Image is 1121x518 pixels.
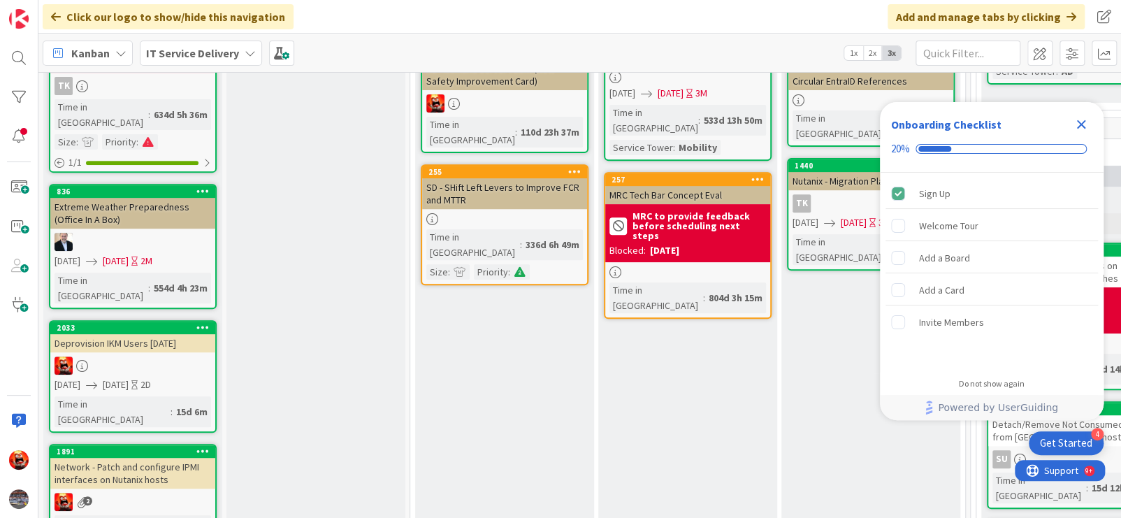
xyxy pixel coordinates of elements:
div: Circular EntraID References [788,72,953,90]
a: Powered by UserGuiding [887,395,1097,420]
div: 836 [57,187,215,196]
div: Onboarding Checklist [891,116,1001,133]
div: TK [788,194,953,213]
div: Time in [GEOGRAPHIC_DATA] [609,282,703,313]
div: 533d 13h 50m [700,113,766,128]
span: Powered by UserGuiding [938,399,1058,416]
div: Time in [GEOGRAPHIC_DATA] [793,234,881,265]
div: Welcome Tour [919,217,978,234]
b: IT Service Delivery [146,46,239,60]
div: Priority [474,264,508,280]
div: 554d 4h 23m [150,280,211,296]
div: Size [426,264,448,280]
div: Checklist progress: 20% [891,143,1092,155]
div: 1891Network - Patch and configure IPMI interfaces on Nutanix hosts [50,445,215,489]
div: Sign Up [919,185,950,202]
div: 634d 5h 36m [150,107,211,122]
div: NZ Auckland server room (New Safety Improvement Card) [422,59,587,90]
div: Mobility [675,140,721,155]
span: [DATE] [103,254,129,268]
img: avatar [9,489,29,509]
div: 2M [140,254,152,268]
div: 836 [50,185,215,198]
div: 1440Nutanix - Migration Planning [788,159,953,190]
div: 804d 3h 15m [705,290,766,305]
span: : [448,264,450,280]
div: 336d 6h 49m [522,237,583,252]
div: Invite Members [919,314,984,331]
div: Network - Patch and configure IPMI interfaces on Nutanix hosts [50,458,215,489]
div: Time in [GEOGRAPHIC_DATA] [55,273,148,303]
span: : [508,264,510,280]
div: 1440 [795,161,953,171]
div: Welcome Tour is incomplete. [885,210,1098,241]
img: VN [55,357,73,375]
div: Time in [GEOGRAPHIC_DATA] [426,117,515,148]
div: Sign Up is complete. [885,178,1098,209]
div: Extreme Weather Preparedness (Office In A Box) [50,198,215,229]
img: Visit kanbanzone.com [9,9,29,29]
div: Deprovision IKM Users [DATE] [50,334,215,352]
div: Priority [102,134,136,150]
div: 255 [422,166,587,178]
div: [DATE] [650,243,679,258]
div: Time in [GEOGRAPHIC_DATA] [426,229,520,260]
div: Size [55,134,76,150]
div: 15d 6m [173,404,211,419]
div: Add a Board [919,250,970,266]
span: : [1086,480,1088,496]
div: Click our logo to show/hide this navigation [43,4,294,29]
div: Time in [GEOGRAPHIC_DATA] [793,110,886,141]
div: MRC Tech Bar Concept Eval [605,186,770,204]
div: 1/1 [50,154,215,171]
span: 3x [882,46,901,60]
div: Blocked: [609,243,646,258]
div: Invite Members is incomplete. [885,307,1098,338]
div: 2033Deprovision IKM Users [DATE] [50,322,215,352]
div: TK [50,77,215,95]
div: SU [992,450,1011,468]
div: 9+ [71,6,78,17]
div: 110d 23h 37m [517,124,583,140]
div: 2D [140,377,151,392]
div: VN [422,94,587,113]
div: 836Extreme Weather Preparedness (Office In A Box) [50,185,215,229]
div: TK [793,194,811,213]
div: Get Started [1040,436,1092,450]
div: 255 [428,167,587,177]
span: [DATE] [103,377,129,392]
img: VN [9,450,29,470]
span: : [673,140,675,155]
b: MRC to provide feedback before scheduling next steps [632,211,766,240]
span: [DATE] [55,377,80,392]
span: : [148,107,150,122]
div: Checklist Container [880,102,1104,420]
img: VN [55,493,73,511]
span: : [698,113,700,128]
img: VN [426,94,444,113]
div: Add a Card is incomplete. [885,275,1098,305]
div: Nutanix - Migration Planning [788,172,953,190]
span: [DATE] [55,254,80,268]
span: 1x [844,46,863,60]
div: SD - SHift Left Levers to Improve FCR and MTTR [422,178,587,209]
span: Kanban [71,45,110,62]
div: Open Get Started checklist, remaining modules: 4 [1029,431,1104,455]
div: Add and manage tabs by clicking [888,4,1085,29]
div: Circular EntraID References [788,59,953,90]
span: : [148,280,150,296]
div: 20% [891,143,910,155]
div: 257 [612,175,770,185]
span: : [703,290,705,305]
span: 2 [83,496,92,505]
div: Time in [GEOGRAPHIC_DATA] [992,473,1086,503]
span: : [136,134,138,150]
div: Service Tower [609,140,673,155]
span: Support [29,2,64,19]
span: [DATE] [793,215,818,230]
span: 1 / 1 [68,155,82,170]
div: 2033 [50,322,215,334]
span: 2x [863,46,882,60]
div: Do not show again [959,378,1025,389]
div: 257 [605,173,770,186]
